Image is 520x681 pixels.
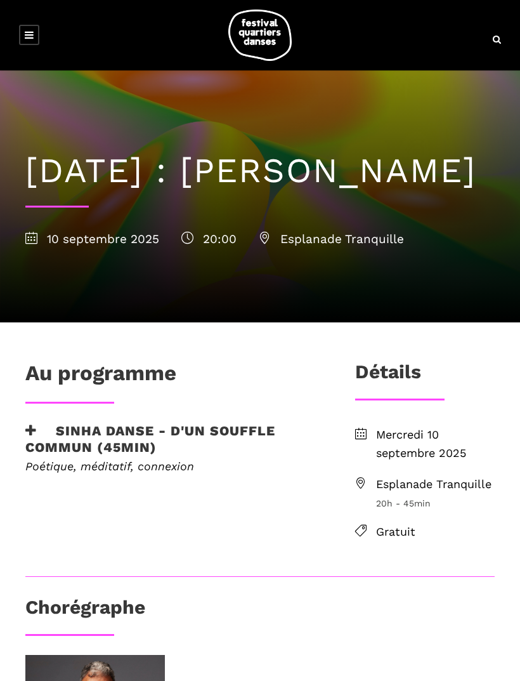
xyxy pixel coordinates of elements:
[376,426,495,463] span: Mercredi 10 septembre 2025
[376,523,495,541] span: Gratuit
[376,496,495,510] span: 20h - 45min
[376,475,495,494] span: Esplanade Tranquille
[25,460,194,473] em: Poétique, méditatif, connexion
[181,232,237,246] span: 20:00
[355,360,421,392] h3: Détails
[25,232,159,246] span: 10 septembre 2025
[259,232,404,246] span: Esplanade Tranquille
[25,423,314,454] h3: Sinha Danse - D'un souffle commun (45min)
[25,360,176,392] h1: Au programme
[25,150,495,192] h1: [DATE] : [PERSON_NAME]
[228,10,292,61] img: logo-fqd-med
[25,596,145,628] h3: Chorégraphe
